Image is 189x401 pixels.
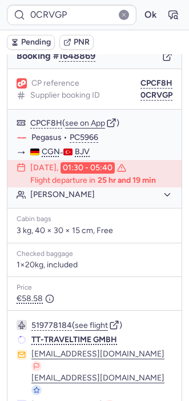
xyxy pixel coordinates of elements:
button: see on App [65,119,105,128]
span: Pegasus [31,133,62,143]
div: - [30,147,172,158]
span: TT-TRAVELTIME GMBH [31,335,117,344]
time: 25 hr and 19 min [98,176,156,185]
button: Ok [141,6,159,24]
span: PNR [74,38,90,47]
span: Supplier booking ID [30,91,100,100]
div: Checked baggage [17,250,172,258]
button: 1648869 [59,51,95,61]
button: [PERSON_NAME] [30,190,172,200]
span: CP reference [31,79,79,88]
button: [EMAIL_ADDRESS][DOMAIN_NAME] [31,350,164,359]
span: Pending [21,38,51,47]
button: PNR [59,35,94,50]
div: Cabin bags [17,215,172,223]
span: 1×20kg, included [17,260,78,270]
button: see flight [75,321,108,330]
button: 0CRVGP [140,91,172,100]
figure: 1L airline logo [17,78,27,89]
button: PC5966 [70,133,98,142]
time: 01:30 - 05:40 [61,162,115,174]
span: BJV [75,147,90,157]
button: CPCF8H [30,119,62,128]
p: Flight departure in [30,176,156,185]
div: Price [17,284,172,292]
span: €58.58 [17,294,54,303]
button: CPCF8H [140,79,172,88]
div: • [31,133,172,143]
figure: PC airline logo [17,133,27,143]
div: [DATE], [30,162,126,174]
input: PNR Reference [7,5,136,25]
div: ( ) [31,320,172,330]
p: 3 kg, 40 × 30 × 15 cm, Free [17,226,172,236]
span: CGN [42,147,60,157]
button: [EMAIL_ADDRESS][DOMAIN_NAME] [31,374,164,383]
button: 519778184 [31,321,72,330]
div: ( ) [30,118,172,128]
span: Booking # [17,51,95,61]
button: Pending [7,35,55,50]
